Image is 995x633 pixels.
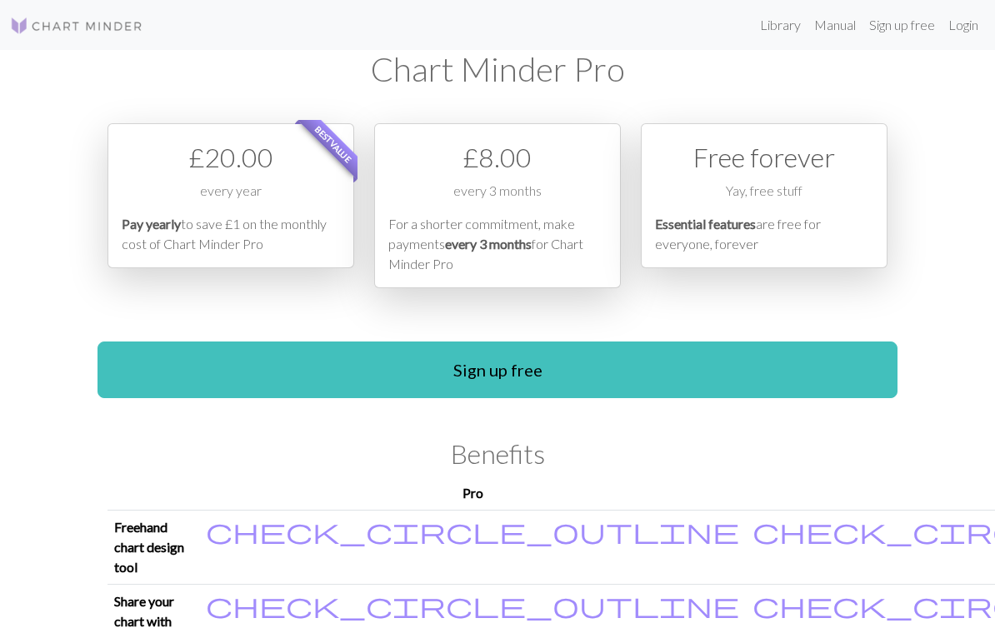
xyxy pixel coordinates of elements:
[114,517,192,577] p: Freehand chart design tool
[206,515,739,546] span: check_circle_outline
[388,214,607,274] p: For a shorter commitment, make payments for Chart Minder Pro
[807,8,862,42] a: Manual
[122,137,340,177] div: £ 20.00
[655,137,873,177] div: Free forever
[107,438,887,470] h2: Benefits
[641,123,887,268] div: Free option
[753,8,807,42] a: Library
[374,123,621,288] div: Payment option 2
[122,214,340,254] p: to save £1 on the monthly cost of Chart Minder Pro
[388,181,607,214] div: every 3 months
[206,589,739,621] span: check_circle_outline
[97,341,897,398] a: Sign up free
[862,8,942,42] a: Sign up free
[445,236,532,252] em: every 3 months
[107,123,354,268] div: Payment option 1
[199,476,746,511] th: Pro
[122,181,340,214] div: every year
[655,214,873,254] p: are free for everyone, forever
[10,16,143,36] img: Logo
[942,8,985,42] a: Login
[388,137,607,177] div: £ 8.00
[107,50,887,90] h1: Chart Minder Pro
[655,216,756,232] em: Essential features
[655,181,873,214] div: Yay, free stuff
[206,517,739,544] i: Included
[122,216,181,232] em: Pay yearly
[298,108,369,179] span: Best value
[206,591,739,618] i: Included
